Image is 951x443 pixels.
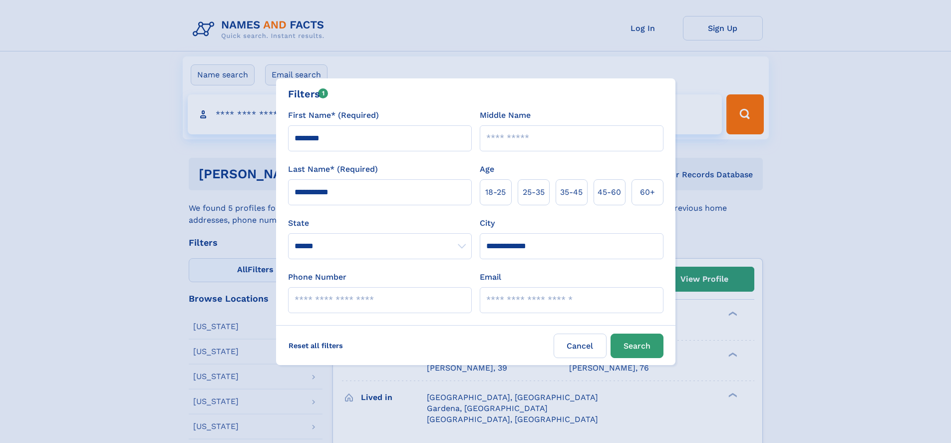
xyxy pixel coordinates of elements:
label: City [480,217,495,229]
label: Last Name* (Required) [288,163,378,175]
span: 25‑35 [523,186,545,198]
span: 35‑45 [560,186,583,198]
span: 60+ [640,186,655,198]
label: Reset all filters [282,334,349,358]
span: 18‑25 [485,186,506,198]
button: Search [611,334,663,358]
label: Email [480,271,501,283]
div: Filters [288,86,328,101]
label: First Name* (Required) [288,109,379,121]
label: Cancel [554,334,607,358]
label: Middle Name [480,109,531,121]
label: Age [480,163,494,175]
label: State [288,217,472,229]
label: Phone Number [288,271,346,283]
span: 45‑60 [598,186,621,198]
